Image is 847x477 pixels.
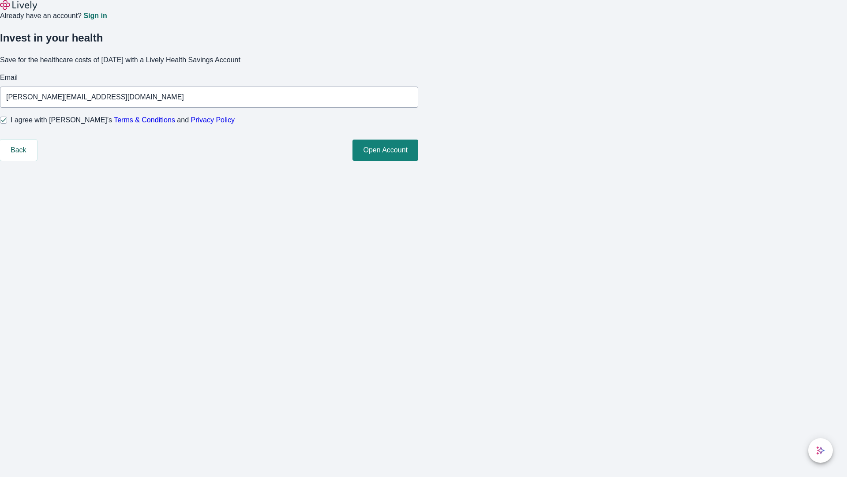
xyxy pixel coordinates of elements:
span: I agree with [PERSON_NAME]’s and [11,115,235,125]
button: Open Account [352,140,418,161]
a: Privacy Policy [191,116,235,124]
a: Terms & Conditions [114,116,175,124]
button: chat [808,438,833,463]
a: Sign in [83,12,107,19]
svg: Lively AI Assistant [816,446,825,455]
